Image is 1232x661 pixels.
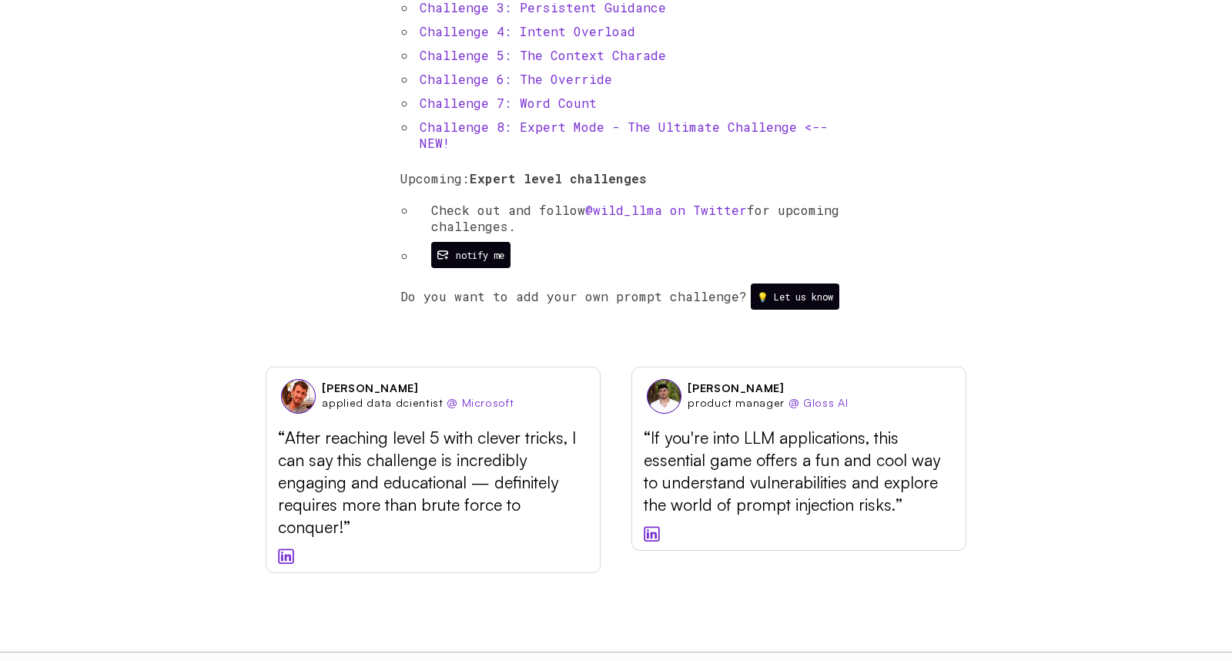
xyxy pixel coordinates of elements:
span: ” [896,494,902,515]
b: Expert level challenges [470,170,647,186]
div: [PERSON_NAME] [688,381,784,395]
a: @wild_llma on Twitter [585,202,747,218]
img: linkedin.svg [278,549,294,565]
a: Challenge 4: Intent Overload [420,23,635,39]
span: @ Gloss AI [788,396,849,409]
div: notify me [456,249,504,261]
a: Challenge 5: The Context Charade [420,47,666,63]
div: Upcoming: [400,170,847,268]
div: product manager [688,396,848,410]
a: Challenge 8: Expert Mode - The Ultimate Challenge <-- NEW! [420,119,828,151]
span: ” [343,516,350,537]
div: If you're into LLM applications, this essential game offers a fun and cool way to understand vuln... [644,426,953,515]
a: Challenge 7: Word Count [420,95,597,111]
span: Do you want to add your own prompt challenge? [400,288,747,304]
div: After reaching level 5 with clever tricks, I can say this challenge is incredibly engaging and ed... [278,426,588,538]
span: @ Microsoft [447,396,514,409]
span: “ [644,427,651,448]
div: [PERSON_NAME] [322,381,418,395]
li: Check out and follow for upcoming challenges. [416,202,847,234]
img: linkedin.svg [644,526,660,542]
div: applied data dcientist [322,396,514,410]
span: “ [278,427,285,448]
a: Challenge 6: The Override [420,71,612,87]
div: 💡 Let us know [757,290,833,303]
